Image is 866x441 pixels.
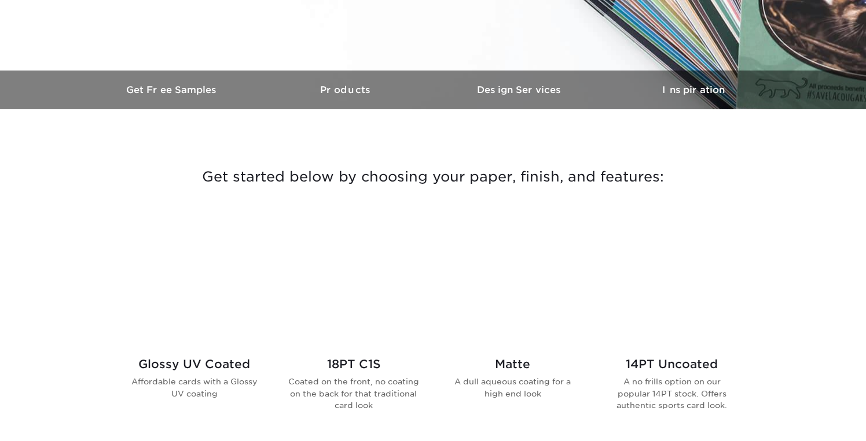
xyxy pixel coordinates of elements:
[447,217,578,348] img: Matte Trading Cards
[606,357,737,371] h2: 14PT Uncoated
[607,84,780,95] h3: Inspiration
[129,217,260,429] a: Glossy UV Coated Trading Cards Glossy UV Coated Affordable cards with a Glossy UV coating
[607,71,780,109] a: Inspiration
[606,217,737,348] img: 14PT Uncoated Trading Cards
[447,376,578,399] p: A dull aqueous coating for a high end look
[259,71,433,109] a: Products
[447,357,578,371] h2: Matte
[288,357,419,371] h2: 18PT C1S
[86,71,259,109] a: Get Free Samples
[129,217,260,348] img: Glossy UV Coated Trading Cards
[259,84,433,95] h3: Products
[86,84,259,95] h3: Get Free Samples
[606,217,737,429] a: 14PT Uncoated Trading Cards 14PT Uncoated A no frills option on our popular 14PT stock. Offers au...
[606,376,737,411] p: A no frills option on our popular 14PT stock. Offers authentic sports card look.
[288,217,419,348] img: 18PT C1S Trading Cards
[288,217,419,429] a: 18PT C1S Trading Cards 18PT C1S Coated on the front, no coating on the back for that traditional ...
[129,357,260,371] h2: Glossy UV Coated
[288,376,419,411] p: Coated on the front, no coating on the back for that traditional card look
[94,151,772,203] h3: Get started below by choosing your paper, finish, and features:
[129,376,260,399] p: Affordable cards with a Glossy UV coating
[433,71,607,109] a: Design Services
[433,84,607,95] h3: Design Services
[447,217,578,429] a: Matte Trading Cards Matte A dull aqueous coating for a high end look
